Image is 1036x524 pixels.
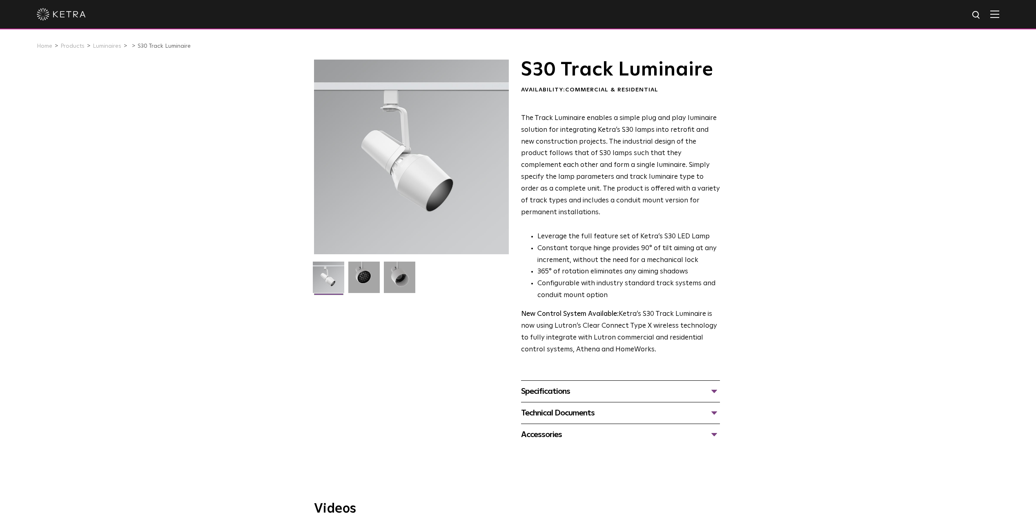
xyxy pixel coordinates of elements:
[521,309,720,356] p: Ketra’s S30 Track Luminaire is now using Lutron’s Clear Connect Type X wireless technology to ful...
[537,243,720,266] li: Constant torque hinge provides 90° of tilt aiming at any increment, without the need for a mechan...
[37,43,52,49] a: Home
[537,231,720,243] li: Leverage the full feature set of Ketra’s S30 LED Lamp
[521,311,619,318] strong: New Control System Available:
[971,10,982,20] img: search icon
[537,266,720,278] li: 365° of rotation eliminates any aiming shadows
[521,115,720,216] span: The Track Luminaire enables a simple plug and play luminaire solution for integrating Ketra’s S30...
[37,8,86,20] img: ketra-logo-2019-white
[521,385,720,398] div: Specifications
[521,428,720,441] div: Accessories
[990,10,999,18] img: Hamburger%20Nav.svg
[521,60,720,80] h1: S30 Track Luminaire
[384,262,415,299] img: 9e3d97bd0cf938513d6e
[565,87,658,93] span: Commercial & Residential
[313,262,344,299] img: S30-Track-Luminaire-2021-Web-Square
[348,262,380,299] img: 3b1b0dc7630e9da69e6b
[537,278,720,302] li: Configurable with industry standard track systems and conduit mount option
[521,406,720,420] div: Technical Documents
[314,502,722,515] h3: Videos
[138,43,191,49] a: S30 Track Luminaire
[521,86,720,94] div: Availability:
[60,43,85,49] a: Products
[93,43,121,49] a: Luminaires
